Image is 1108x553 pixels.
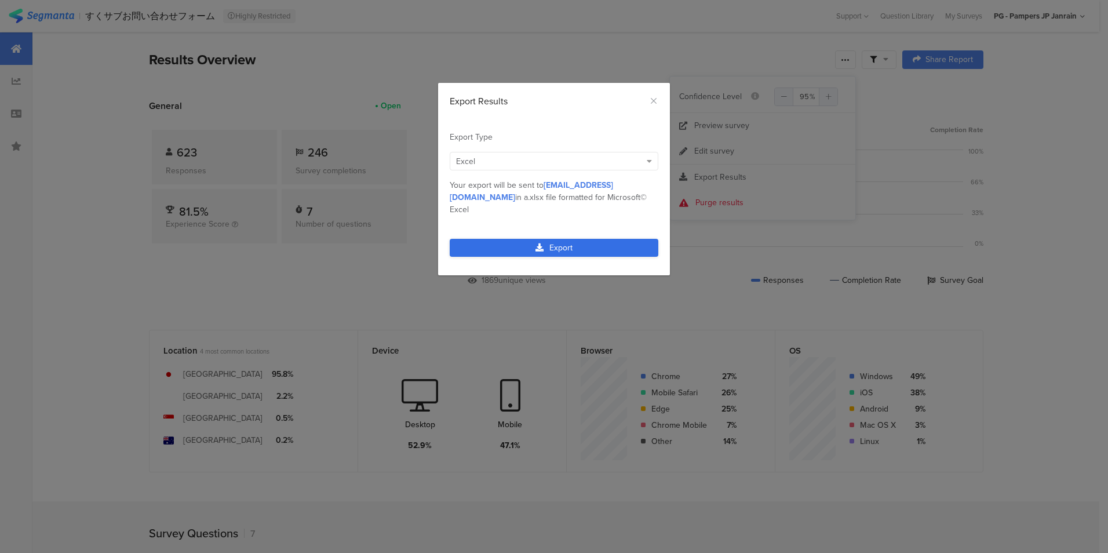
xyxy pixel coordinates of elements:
[450,191,647,216] span: .xlsx file formatted for Microsoft© Excel
[450,179,658,216] div: Your export will be sent to in a
[438,83,670,275] div: dialog
[450,179,613,203] span: [EMAIL_ADDRESS][DOMAIN_NAME]
[450,94,658,108] div: Export Results
[450,131,658,143] div: Export Type
[456,155,475,168] span: Excel
[649,94,658,108] button: Close
[450,239,658,257] a: Export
